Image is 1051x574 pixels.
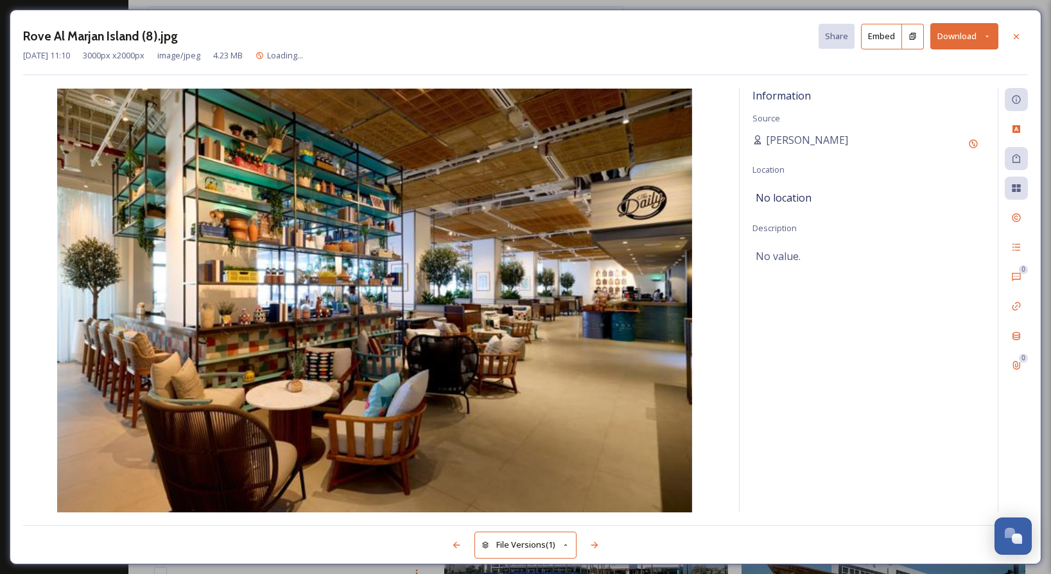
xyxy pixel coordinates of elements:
[1019,265,1028,274] div: 0
[752,164,785,175] span: Location
[752,112,780,124] span: Source
[23,27,178,46] h3: Rove Al Marjan Island (8).jpg
[766,132,848,148] span: [PERSON_NAME]
[1019,354,1028,363] div: 0
[23,49,70,62] span: [DATE] 11:10
[752,89,811,103] span: Information
[995,517,1032,555] button: Open Chat
[861,24,902,49] button: Embed
[267,49,303,61] span: Loading...
[23,89,726,512] img: c93a4112-f9a4-4018-ae6d-8dae9eaf4965.jpg
[752,222,797,234] span: Description
[157,49,200,62] span: image/jpeg
[213,49,243,62] span: 4.23 MB
[474,532,577,558] button: File Versions(1)
[930,23,998,49] button: Download
[819,24,855,49] button: Share
[756,190,812,205] span: No location
[83,49,144,62] span: 3000 px x 2000 px
[756,248,801,264] span: No value.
